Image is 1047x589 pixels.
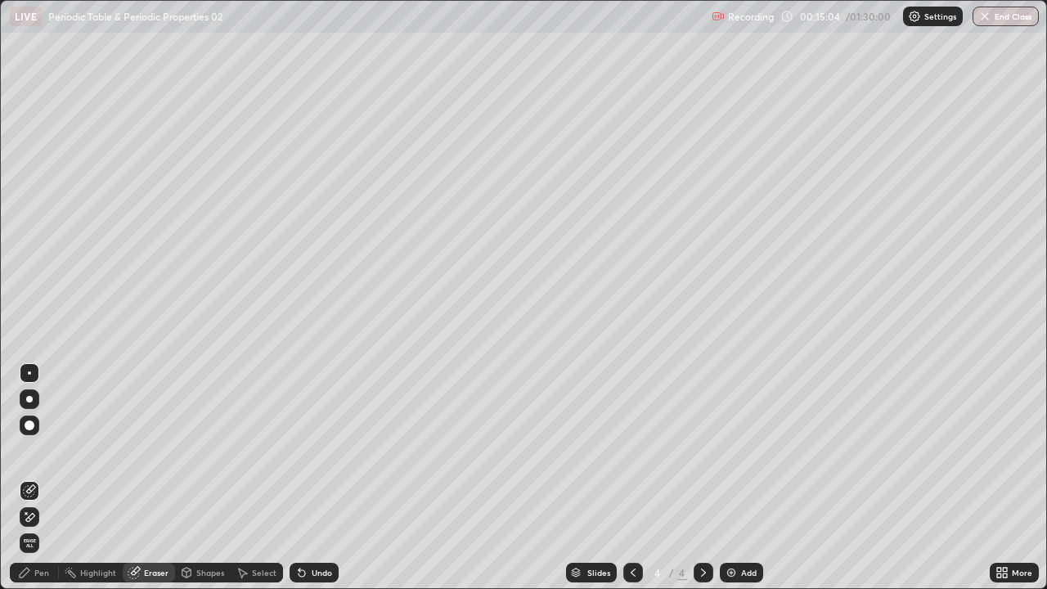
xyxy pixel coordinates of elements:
div: 4 [677,565,687,580]
div: Add [741,569,757,577]
img: end-class-cross [978,10,991,23]
p: LIVE [15,10,37,23]
p: Recording [728,11,774,23]
p: Settings [924,12,956,20]
img: class-settings-icons [908,10,921,23]
span: Erase all [20,538,38,548]
img: add-slide-button [725,566,738,579]
div: Shapes [196,569,224,577]
div: 4 [649,568,666,578]
div: Slides [587,569,610,577]
div: Highlight [80,569,116,577]
div: / [669,568,674,578]
div: More [1012,569,1032,577]
div: Select [252,569,276,577]
button: End Class [973,7,1039,26]
img: recording.375f2c34.svg [712,10,725,23]
div: Undo [312,569,332,577]
div: Pen [34,569,49,577]
div: Eraser [144,569,169,577]
p: Periodic Table & Periodic Properties 02 [48,10,222,23]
